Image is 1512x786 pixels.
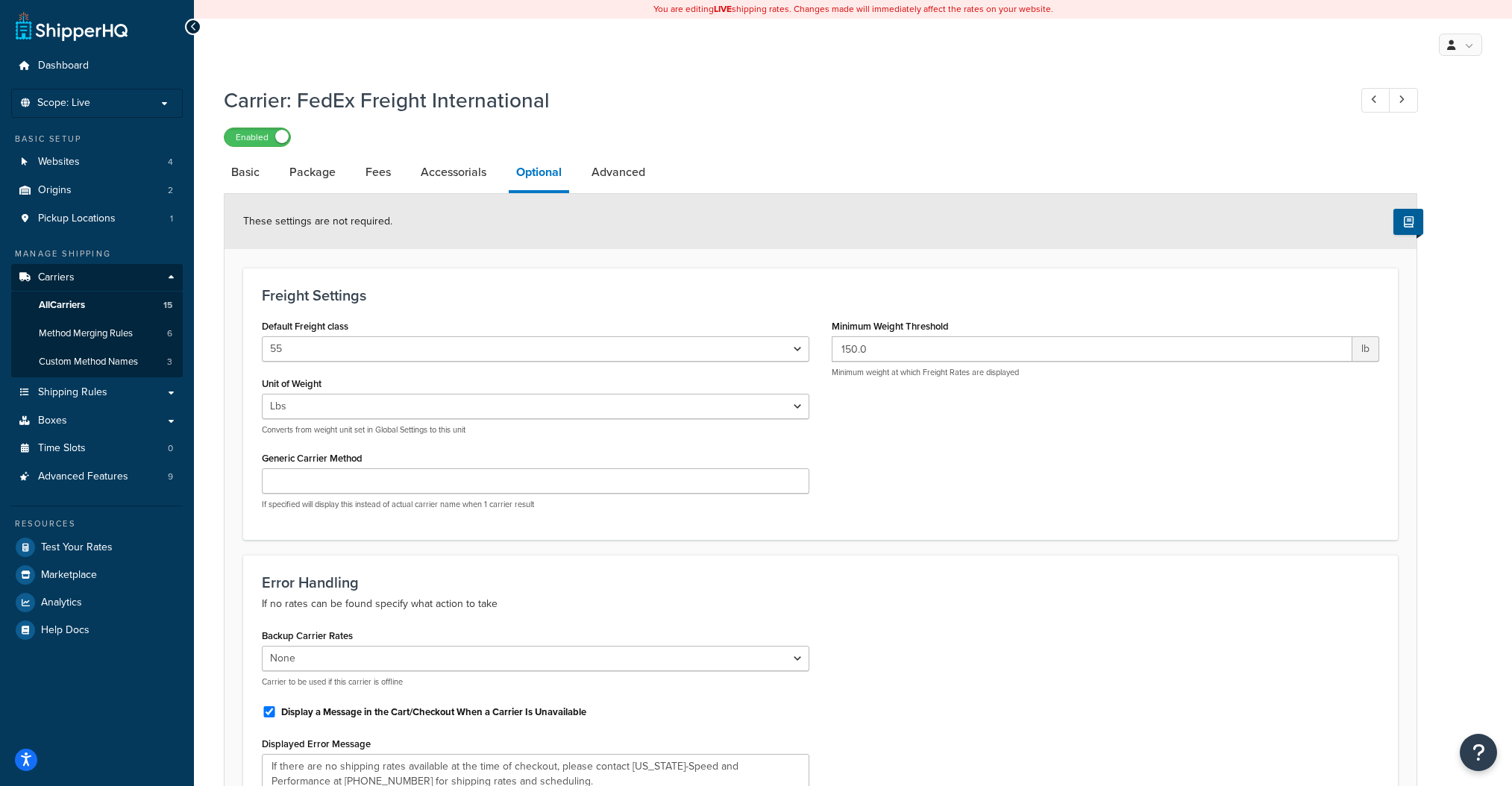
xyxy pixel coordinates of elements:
span: These settings are not required. [243,213,392,229]
label: Displayed Error Message [262,738,371,749]
div: Basic Setup [11,133,183,145]
p: Carrier to be used if this carrier is offline [262,676,809,688]
li: Advanced Features [11,463,183,491]
a: Optional [509,154,569,193]
a: Method Merging Rules6 [11,320,183,348]
a: Pickup Locations1 [11,205,183,233]
button: Show Help Docs [1393,209,1423,235]
span: Scope: Live [37,97,90,110]
label: Unit of Weight [262,378,321,389]
span: Method Merging Rules [39,327,133,340]
a: Websites4 [11,148,183,176]
span: 15 [163,299,172,312]
span: Help Docs [41,624,90,637]
p: Converts from weight unit set in Global Settings to this unit [262,424,809,436]
a: Carriers [11,264,183,292]
span: Dashboard [38,60,89,72]
label: Default Freight class [262,321,348,332]
span: 9 [168,471,173,483]
span: 0 [168,442,173,455]
span: Custom Method Names [39,356,138,368]
span: 2 [168,184,173,197]
div: Manage Shipping [11,248,183,260]
b: LIVE [714,2,732,16]
span: 6 [167,327,172,340]
a: Help Docs [11,617,183,644]
button: Open Resource Center [1460,734,1497,771]
span: 4 [168,156,173,169]
a: Test Your Rates [11,534,183,561]
a: Marketplace [11,562,183,588]
a: Advanced [584,154,653,190]
a: Dashboard [11,52,183,80]
a: Package [282,154,343,190]
span: Origins [38,184,72,197]
li: Pickup Locations [11,205,183,233]
span: Carriers [38,271,75,284]
label: Backup Carrier Rates [262,630,353,641]
span: lb [1352,336,1379,362]
a: Basic [224,154,267,190]
span: Shipping Rules [38,386,107,399]
a: Custom Method Names3 [11,348,183,376]
div: Resources [11,518,183,530]
p: If specified will display this instead of actual carrier name when 1 carrier result [262,499,809,510]
label: Enabled [225,128,290,146]
span: Marketplace [41,569,97,582]
a: Next Record [1389,88,1418,113]
p: Minimum weight at which Freight Rates are displayed [832,367,1379,378]
li: Custom Method Names [11,348,183,376]
a: Fees [358,154,398,190]
label: Display a Message in the Cart/Checkout When a Carrier Is Unavailable [281,705,586,719]
li: Carriers [11,264,183,377]
span: Time Slots [38,442,86,455]
label: Generic Carrier Method [262,453,363,464]
span: All Carriers [39,299,85,312]
a: Shipping Rules [11,379,183,406]
a: Advanced Features9 [11,463,183,491]
span: Boxes [38,415,67,427]
a: Previous Record [1361,88,1390,113]
a: Accessorials [413,154,494,190]
li: Origins [11,177,183,204]
span: 3 [167,356,172,368]
li: Time Slots [11,435,183,462]
a: Analytics [11,589,183,616]
span: Pickup Locations [38,213,116,225]
span: Analytics [41,597,82,609]
p: If no rates can be found specify what action to take [262,595,1379,613]
li: Method Merging Rules [11,320,183,348]
a: AllCarriers15 [11,292,183,319]
span: Websites [38,156,80,169]
a: Origins2 [11,177,183,204]
a: Time Slots0 [11,435,183,462]
span: Advanced Features [38,471,128,483]
h1: Carrier: FedEx Freight International [224,86,1334,115]
li: Websites [11,148,183,176]
span: Test Your Rates [41,541,113,554]
h3: Freight Settings [262,287,1379,304]
h3: Error Handling [262,574,1379,591]
label: Minimum Weight Threshold [832,321,949,332]
a: Boxes [11,407,183,435]
span: 1 [170,213,173,225]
